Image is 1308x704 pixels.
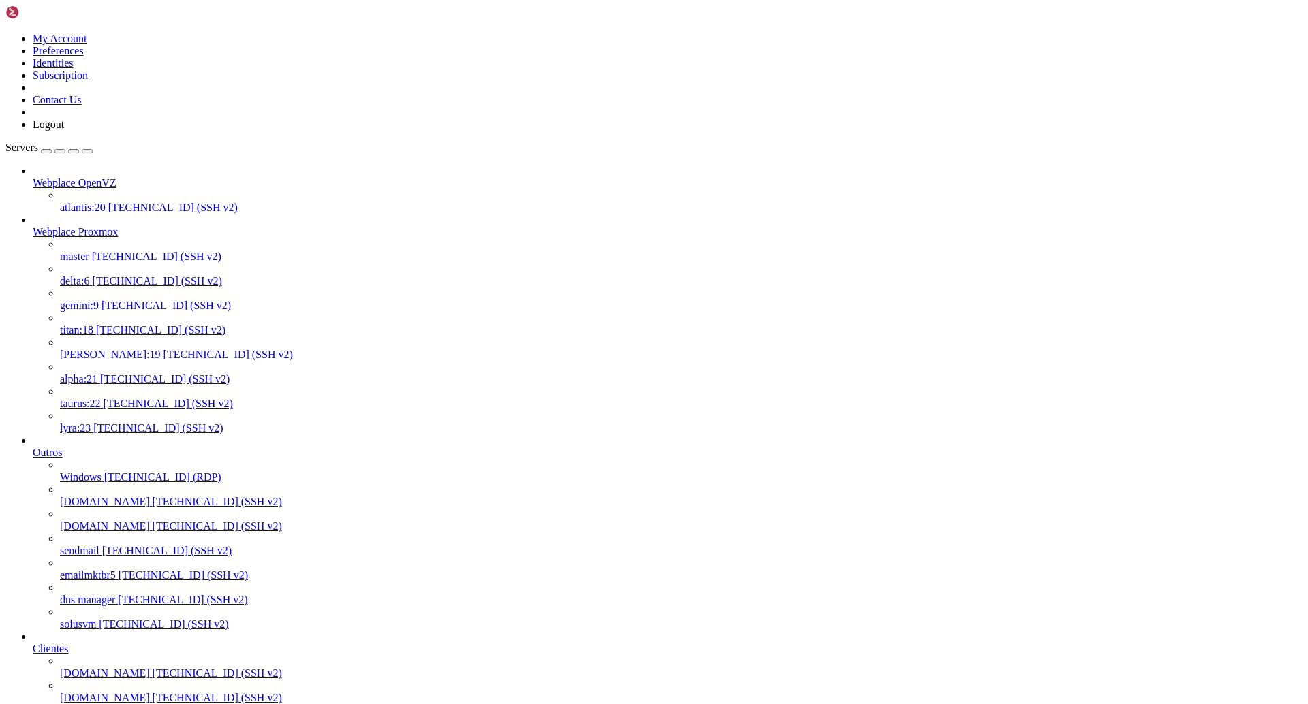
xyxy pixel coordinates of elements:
span: [TECHNICAL_ID] (SSH v2) [163,349,293,360]
a: Outros [33,447,1303,459]
img: Shellngn [5,5,84,19]
a: alpha:21 [TECHNICAL_ID] (SSH v2) [60,373,1303,385]
a: [DOMAIN_NAME] [TECHNICAL_ID] (SSH v2) [60,667,1303,679]
span: [TECHNICAL_ID] (RDP) [104,471,221,483]
li: titan:18 [TECHNICAL_ID] (SSH v2) [60,312,1303,336]
span: delta:6 [60,275,90,287]
span: titan:18 [60,324,93,336]
span: [DOMAIN_NAME] [60,496,150,507]
span: [TECHNICAL_ID] (SSH v2) [153,692,282,703]
span: emailmktbr5 [60,569,116,581]
li: [PERSON_NAME]:19 [TECHNICAL_ID] (SSH v2) [60,336,1303,361]
li: solusvm [TECHNICAL_ID] (SSH v2) [60,606,1303,630]
span: alpha:21 [60,373,97,385]
li: Windows [TECHNICAL_ID] (RDP) [60,459,1303,483]
li: emailmktbr5 [TECHNICAL_ID] (SSH v2) [60,557,1303,581]
span: [TECHNICAL_ID] (SSH v2) [118,594,247,605]
span: lyra:23 [60,422,91,434]
span: [TECHNICAL_ID] (SSH v2) [108,202,238,213]
a: Windows [TECHNICAL_ID] (RDP) [60,471,1303,483]
li: Webplace OpenVZ [33,165,1303,214]
li: master [TECHNICAL_ID] (SSH v2) [60,238,1303,263]
span: [TECHNICAL_ID] (SSH v2) [102,545,232,556]
li: [DOMAIN_NAME] [TECHNICAL_ID] (SSH v2) [60,655,1303,679]
a: Webplace OpenVZ [33,177,1303,189]
a: [DOMAIN_NAME] [TECHNICAL_ID] (SSH v2) [60,692,1303,704]
span: [DOMAIN_NAME] [60,520,150,532]
span: [TECHNICAL_ID] (SSH v2) [96,324,225,336]
span: [TECHNICAL_ID] (SSH v2) [119,569,248,581]
span: [DOMAIN_NAME] [60,692,150,703]
a: atlantis:20 [TECHNICAL_ID] (SSH v2) [60,202,1303,214]
a: Servers [5,142,93,153]
span: [TECHNICAL_ID] (SSH v2) [93,275,222,287]
li: [DOMAIN_NAME] [TECHNICAL_ID] (SSH v2) [60,508,1303,532]
li: Outros [33,434,1303,630]
span: [TECHNICAL_ID] (SSH v2) [102,300,231,311]
span: [TECHNICAL_ID] (SSH v2) [99,618,228,630]
span: [TECHNICAL_ID] (SSH v2) [153,667,282,679]
li: alpha:21 [TECHNICAL_ID] (SSH v2) [60,361,1303,385]
span: Webplace Proxmox [33,226,118,238]
a: taurus:22 [TECHNICAL_ID] (SSH v2) [60,398,1303,410]
a: dns manager [TECHNICAL_ID] (SSH v2) [60,594,1303,606]
a: delta:6 [TECHNICAL_ID] (SSH v2) [60,275,1303,287]
a: sendmail [TECHNICAL_ID] (SSH v2) [60,545,1303,557]
span: Clientes [33,643,68,654]
span: solusvm [60,618,96,630]
span: [TECHNICAL_ID] (SSH v2) [153,520,282,532]
a: gemini:9 [TECHNICAL_ID] (SSH v2) [60,300,1303,312]
span: [TECHNICAL_ID] (SSH v2) [92,251,221,262]
a: Webplace Proxmox [33,226,1303,238]
a: solusvm [TECHNICAL_ID] (SSH v2) [60,618,1303,630]
li: lyra:23 [TECHNICAL_ID] (SSH v2) [60,410,1303,434]
li: Webplace Proxmox [33,214,1303,434]
span: [PERSON_NAME]:19 [60,349,161,360]
a: lyra:23 [TECHNICAL_ID] (SSH v2) [60,422,1303,434]
span: [DOMAIN_NAME] [60,667,150,679]
a: Logout [33,118,64,130]
a: [DOMAIN_NAME] [TECHNICAL_ID] (SSH v2) [60,496,1303,508]
span: master [60,251,89,262]
li: [DOMAIN_NAME] [TECHNICAL_ID] (SSH v2) [60,483,1303,508]
span: dns manager [60,594,115,605]
a: Identities [33,57,74,69]
li: sendmail [TECHNICAL_ID] (SSH v2) [60,532,1303,557]
span: Windows [60,471,102,483]
a: [DOMAIN_NAME] [TECHNICAL_ID] (SSH v2) [60,520,1303,532]
span: Servers [5,142,38,153]
span: atlantis:20 [60,202,106,213]
span: Outros [33,447,63,458]
span: gemini:9 [60,300,99,311]
a: master [TECHNICAL_ID] (SSH v2) [60,251,1303,263]
a: My Account [33,33,87,44]
a: [PERSON_NAME]:19 [TECHNICAL_ID] (SSH v2) [60,349,1303,361]
span: taurus:22 [60,398,101,409]
span: [TECHNICAL_ID] (SSH v2) [153,496,282,507]
span: [TECHNICAL_ID] (SSH v2) [100,373,230,385]
span: [TECHNICAL_ID] (SSH v2) [93,422,223,434]
li: atlantis:20 [TECHNICAL_ID] (SSH v2) [60,189,1303,214]
a: Contact Us [33,94,82,106]
span: sendmail [60,545,99,556]
li: [DOMAIN_NAME] [TECHNICAL_ID] (SSH v2) [60,679,1303,704]
li: delta:6 [TECHNICAL_ID] (SSH v2) [60,263,1303,287]
a: titan:18 [TECHNICAL_ID] (SSH v2) [60,324,1303,336]
li: taurus:22 [TECHNICAL_ID] (SSH v2) [60,385,1303,410]
a: Subscription [33,69,88,81]
span: [TECHNICAL_ID] (SSH v2) [104,398,233,409]
span: Webplace OpenVZ [33,177,116,189]
a: emailmktbr5 [TECHNICAL_ID] (SSH v2) [60,569,1303,581]
li: dns manager [TECHNICAL_ID] (SSH v2) [60,581,1303,606]
a: Clientes [33,643,1303,655]
li: gemini:9 [TECHNICAL_ID] (SSH v2) [60,287,1303,312]
a: Preferences [33,45,84,57]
